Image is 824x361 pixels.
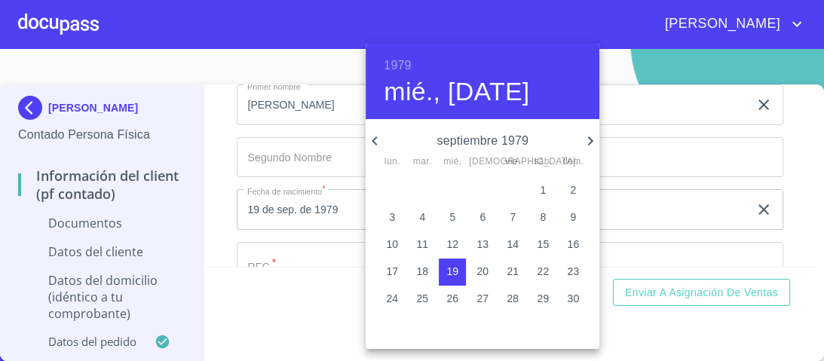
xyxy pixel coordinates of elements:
p: 20 [476,264,489,279]
p: 3 [389,210,395,225]
p: 30 [567,291,579,306]
button: 8 [529,204,556,231]
p: 29 [537,291,549,306]
p: 26 [446,291,458,306]
p: 7 [510,210,516,225]
button: 28 [499,286,526,313]
p: 25 [416,291,428,306]
p: 9 [570,210,576,225]
button: 16 [559,231,587,259]
button: 30 [559,286,587,313]
button: 13 [469,231,496,259]
span: sáb. [529,154,556,170]
p: 12 [446,237,458,252]
p: 23 [567,264,579,279]
p: 2 [570,182,576,197]
button: 27 [469,286,496,313]
button: mié., [DATE] [384,76,529,108]
button: 24 [378,286,406,313]
p: 13 [476,237,489,252]
span: lun. [378,154,406,170]
button: 7 [499,204,526,231]
p: 8 [540,210,546,225]
p: 15 [537,237,549,252]
p: 6 [479,210,486,225]
button: 23 [559,259,587,286]
button: 19 [439,259,466,286]
p: 18 [416,264,428,279]
button: 12 [439,231,466,259]
p: 4 [419,210,425,225]
button: 1 [529,177,556,204]
span: [DEMOGRAPHIC_DATA]. [469,154,496,170]
button: 20 [469,259,496,286]
span: mar. [409,154,436,170]
span: vie. [499,154,526,170]
button: 1979 [384,55,411,76]
button: 17 [378,259,406,286]
button: 21 [499,259,526,286]
button: 2 [559,177,587,204]
p: septiembre 1979 [384,132,581,150]
button: 26 [439,286,466,313]
p: 14 [507,237,519,252]
p: 27 [476,291,489,306]
button: 18 [409,259,436,286]
p: 28 [507,291,519,306]
button: 14 [499,231,526,259]
p: 22 [537,264,549,279]
p: 5 [449,210,455,225]
button: 5 [439,204,466,231]
p: 19 [446,264,458,279]
button: 11 [409,231,436,259]
span: dom. [559,154,587,170]
button: 4 [409,204,436,231]
p: 10 [386,237,398,252]
p: 11 [416,237,428,252]
button: 9 [559,204,587,231]
p: 1 [540,182,546,197]
button: 6 [469,204,496,231]
button: 22 [529,259,556,286]
button: 29 [529,286,556,313]
button: 15 [529,231,556,259]
p: 24 [386,291,398,306]
p: 17 [386,264,398,279]
span: mié. [439,154,466,170]
p: 16 [567,237,579,252]
button: 10 [378,231,406,259]
button: 25 [409,286,436,313]
button: 3 [378,204,406,231]
p: 21 [507,264,519,279]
